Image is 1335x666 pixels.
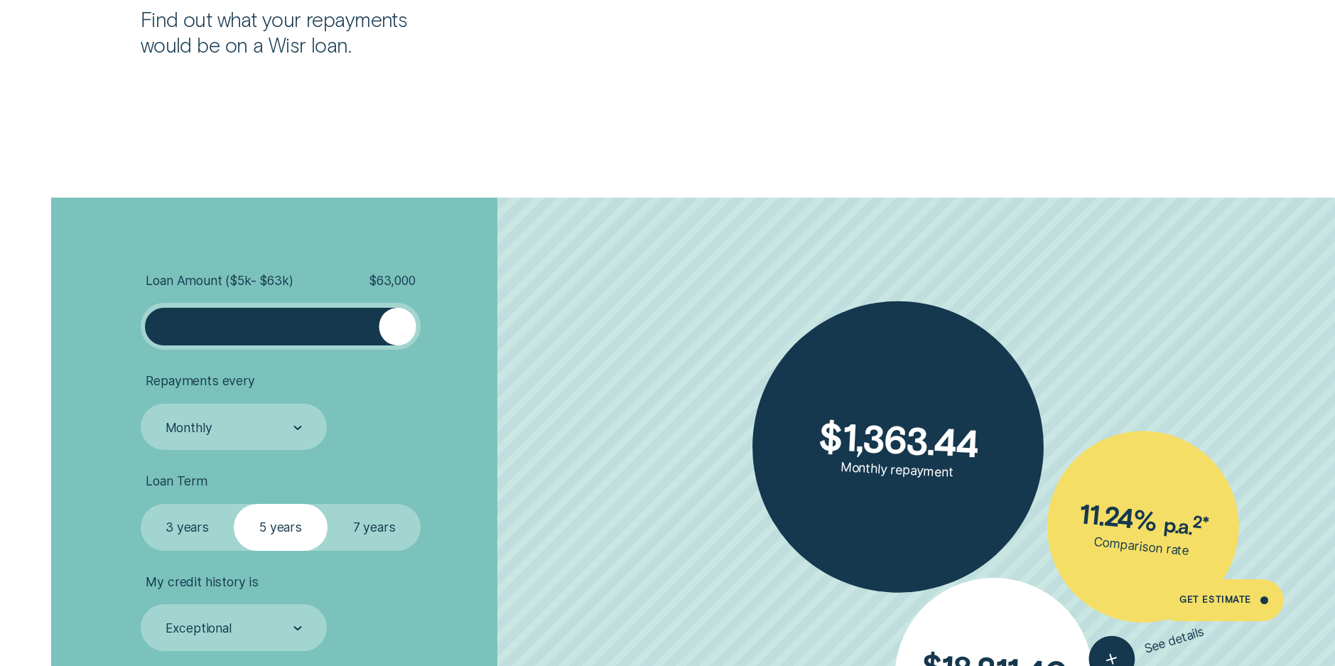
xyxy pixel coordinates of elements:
[166,420,212,436] div: Monthly
[166,621,232,636] div: Exceptional
[369,273,416,289] span: $ 63,000
[1142,624,1206,657] span: See details
[1156,579,1283,621] a: Get Estimate
[141,7,444,58] p: Find out what your repayments would be on a Wisr loan.
[146,473,207,489] span: Loan Term
[146,273,293,289] span: Loan Amount ( $5k - $63k )
[141,504,234,551] label: 3 years
[146,574,259,590] span: My credit history is
[328,504,421,551] label: 7 years
[146,373,254,389] span: Repayments every
[234,504,328,551] label: 5 years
